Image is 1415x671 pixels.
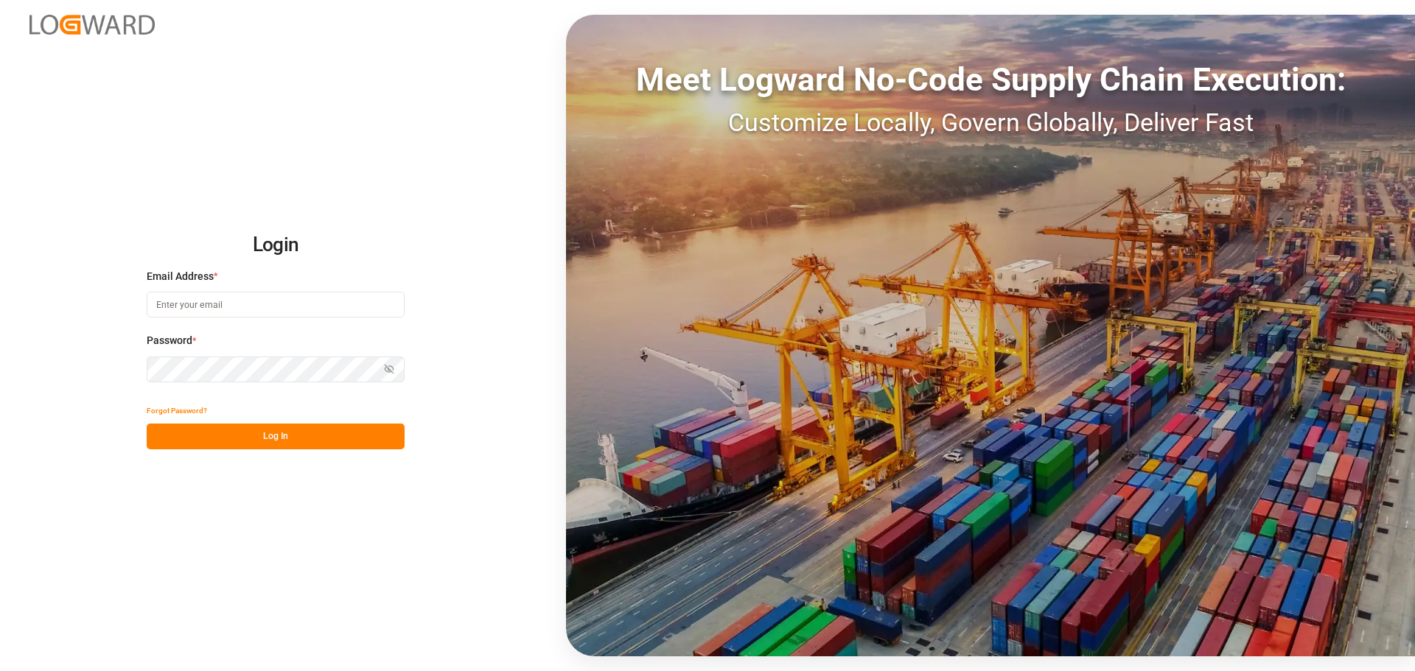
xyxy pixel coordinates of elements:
[566,55,1415,104] div: Meet Logward No-Code Supply Chain Execution:
[147,269,214,284] span: Email Address
[566,104,1415,141] div: Customize Locally, Govern Globally, Deliver Fast
[147,424,405,449] button: Log In
[147,222,405,269] h2: Login
[147,398,207,424] button: Forgot Password?
[147,333,192,348] span: Password
[147,292,405,317] input: Enter your email
[29,15,155,35] img: Logward_new_orange.png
